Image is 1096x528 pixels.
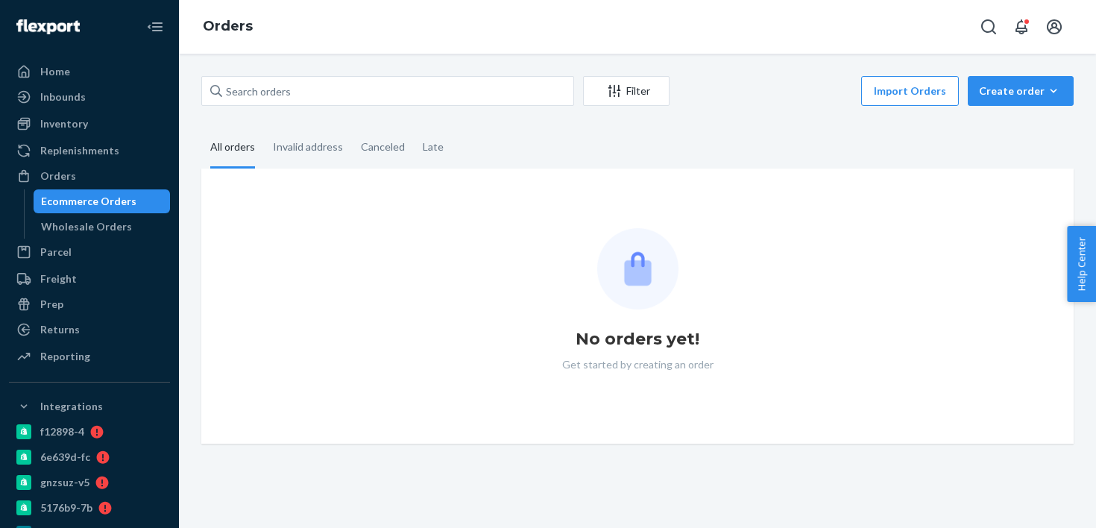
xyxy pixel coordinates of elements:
[40,89,86,104] div: Inbounds
[9,292,170,316] a: Prep
[861,76,959,106] button: Import Orders
[9,445,170,469] a: 6e639d-fc
[597,228,678,309] img: Empty list
[40,116,88,131] div: Inventory
[9,85,170,109] a: Inbounds
[40,271,77,286] div: Freight
[576,327,699,351] h1: No orders yet!
[1007,12,1036,42] button: Open notifications
[9,164,170,188] a: Orders
[16,19,80,34] img: Flexport logo
[40,424,84,439] div: f12898-4
[9,345,170,368] a: Reporting
[9,395,170,418] button: Integrations
[40,245,72,260] div: Parcel
[210,128,255,169] div: All orders
[40,169,76,183] div: Orders
[9,60,170,84] a: Home
[40,450,90,465] div: 6e639d-fc
[583,76,670,106] button: Filter
[40,322,80,337] div: Returns
[40,500,92,515] div: 5176b9-7b
[40,297,63,312] div: Prep
[40,349,90,364] div: Reporting
[9,240,170,264] a: Parcel
[9,420,170,444] a: f12898-4
[201,76,574,106] input: Search orders
[979,84,1062,98] div: Create order
[562,357,714,372] p: Get started by creating an order
[584,84,669,98] div: Filter
[9,318,170,342] a: Returns
[34,189,171,213] a: Ecommerce Orders
[41,219,132,234] div: Wholesale Orders
[191,5,265,48] ol: breadcrumbs
[9,139,170,163] a: Replenishments
[1067,226,1096,302] button: Help Center
[40,143,119,158] div: Replenishments
[40,399,103,414] div: Integrations
[203,18,253,34] a: Orders
[423,128,444,166] div: Late
[34,215,171,239] a: Wholesale Orders
[1039,12,1069,42] button: Open account menu
[968,76,1074,106] button: Create order
[41,194,136,209] div: Ecommerce Orders
[9,112,170,136] a: Inventory
[40,64,70,79] div: Home
[140,12,170,42] button: Close Navigation
[273,128,343,166] div: Invalid address
[9,267,170,291] a: Freight
[9,496,170,520] a: 5176b9-7b
[9,471,170,494] a: gnzsuz-v5
[974,12,1004,42] button: Open Search Box
[40,475,89,490] div: gnzsuz-v5
[361,128,405,166] div: Canceled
